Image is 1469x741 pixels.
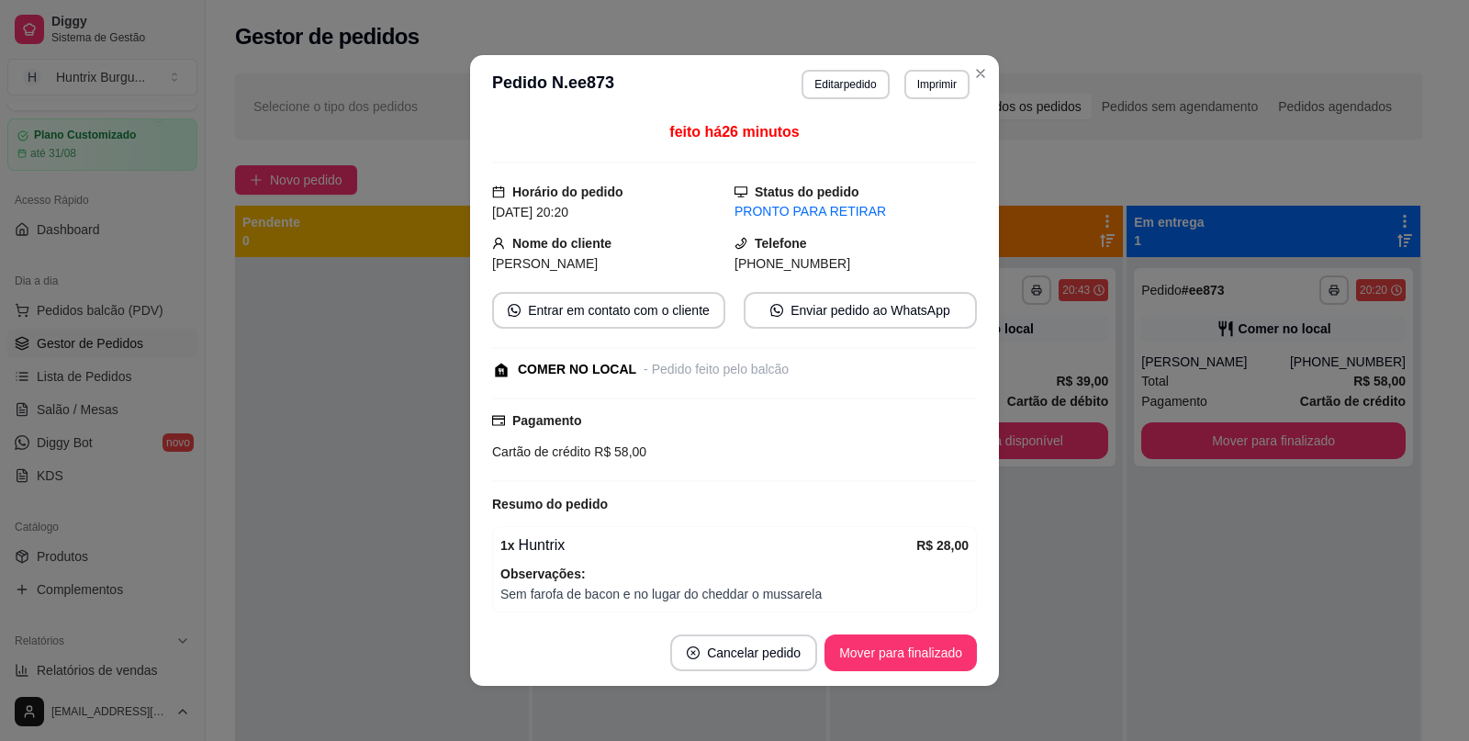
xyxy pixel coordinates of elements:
strong: Status do pedido [755,185,859,199]
strong: Pagamento [512,413,581,428]
strong: Telefone [755,236,807,251]
span: Sem farofa de bacon e no lugar do cheddar o mussarela [500,584,969,604]
span: whats-app [508,304,521,317]
strong: Horário do pedido [512,185,623,199]
button: Editarpedido [802,70,889,99]
span: credit-card [492,414,505,427]
button: Imprimir [904,70,970,99]
button: whats-appEnviar pedido ao WhatsApp [744,292,977,329]
strong: R$ 28,00 [916,538,969,553]
strong: Observações: [500,567,586,581]
strong: Resumo do pedido [492,497,608,511]
span: [DATE] 20:20 [492,205,568,219]
h3: Pedido N. ee873 [492,70,614,99]
strong: 1 x [500,538,515,553]
span: [PERSON_NAME] [492,256,598,271]
button: Mover para finalizado [824,634,977,671]
button: Close [966,59,995,88]
span: R$ 58,00 [590,444,646,459]
span: whats-app [770,304,783,317]
span: close-circle [687,646,700,659]
span: [PHONE_NUMBER] [734,256,850,271]
button: whats-appEntrar em contato com o cliente [492,292,725,329]
span: feito há 26 minutos [669,124,799,140]
span: calendar [492,185,505,198]
strong: Nome do cliente [512,236,611,251]
div: Huntrix [500,534,916,556]
div: - Pedido feito pelo balcão [644,360,789,379]
div: COMER NO LOCAL [518,360,636,379]
button: close-circleCancelar pedido [670,634,817,671]
div: PRONTO PARA RETIRAR [734,202,977,221]
span: Cartão de crédito [492,444,590,459]
span: desktop [734,185,747,198]
span: phone [734,237,747,250]
span: user [492,237,505,250]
